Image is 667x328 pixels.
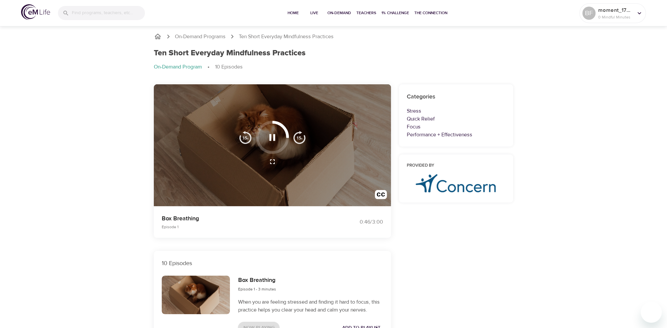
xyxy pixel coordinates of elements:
[375,190,387,202] img: open_caption.svg
[238,298,383,314] p: When you are feeling stressed and finding it hard to focus, this practice helps you clear your he...
[416,174,496,192] img: concern-logo%20%281%29.png
[407,123,506,131] p: Focus
[582,7,596,20] div: BF
[21,4,50,20] img: logo
[215,63,243,71] p: 10 Episodes
[154,33,514,41] nav: breadcrumb
[162,259,383,268] p: 10 Episodes
[239,33,334,41] p: Ten Short Everyday Mindfulness Practices
[154,48,306,58] h1: Ten Short Everyday Mindfulness Practices
[334,218,383,226] div: 0:46 / 3:00
[407,92,506,102] h6: Categories
[407,131,506,139] p: Performance + Effectiveness
[285,10,301,16] span: Home
[72,6,145,20] input: Find programs, teachers, etc...
[162,214,326,223] p: Box Breathing
[407,107,506,115] p: Stress
[154,63,514,71] nav: breadcrumb
[407,162,506,169] h6: Provided by
[371,186,391,206] button: Transcript/Closed Captions (c)
[598,14,633,20] p: 0 Mindful Minutes
[407,115,506,123] p: Quick Relief
[381,10,409,16] span: 1% Challenge
[162,224,326,230] p: Episode 1
[239,131,252,144] img: 15s_prev.svg
[293,131,306,144] img: 15s_next.svg
[306,10,322,16] span: Live
[238,287,276,292] span: Episode 1 - 3 minutes
[356,10,376,16] span: Teachers
[238,276,276,285] h6: Box Breathing
[641,302,662,323] iframe: Button to launch messaging window
[154,63,202,71] p: On-Demand Program
[414,10,447,16] span: The Connection
[175,33,226,41] a: On-Demand Programs
[327,10,351,16] span: On-Demand
[598,6,633,14] p: moment_1756837202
